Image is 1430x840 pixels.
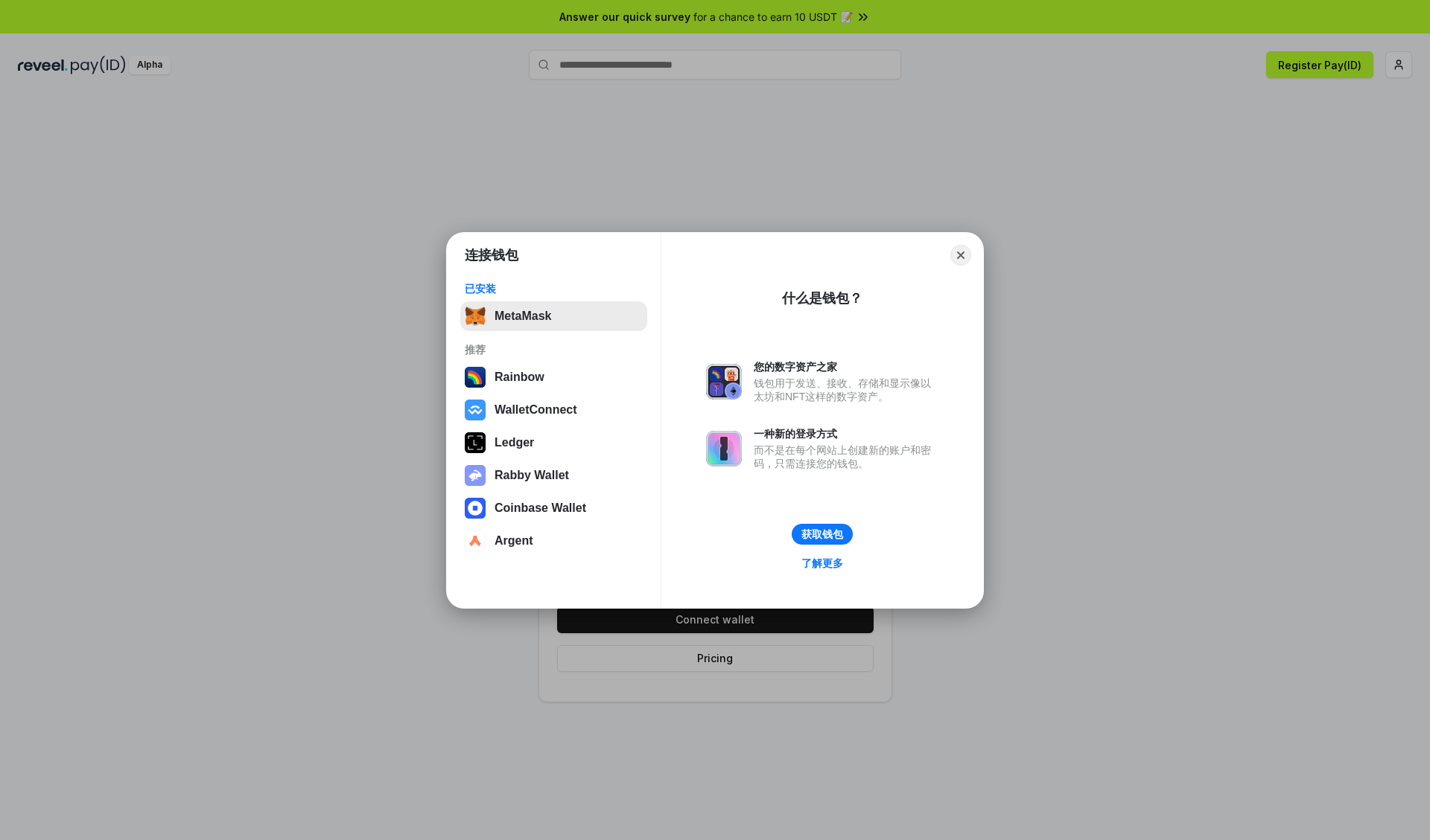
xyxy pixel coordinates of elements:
[754,427,938,440] div: 一种新的登录方式
[460,301,647,331] button: MetaMask
[792,524,853,545] button: 获取钱包
[465,367,486,388] img: svg+xml,%3Csvg%20width%3D%22120%22%20height%3D%22120%22%20viewBox%3D%220%200%20120%20120%22%20fil...
[465,498,486,519] img: svg+xml,%3Csvg%20width%3D%2228%22%20height%3D%2228%22%20viewBox%3D%220%200%2028%2028%22%20fill%3D...
[495,371,544,384] div: Rainbow
[495,310,551,323] div: MetaMask
[495,436,534,449] div: Ledger
[465,306,486,327] img: svg+xml,%3Csvg%20fill%3D%22none%22%20height%3D%2233%22%20viewBox%3D%220%200%2035%2033%22%20width%...
[782,289,862,307] div: 什么是钱包？
[495,403,577,417] div: WalletConnect
[465,400,486,420] img: svg+xml,%3Csvg%20width%3D%2228%22%20height%3D%2228%22%20viewBox%3D%220%200%2028%2028%22%20fill%3D...
[460,395,647,425] button: WalletConnect
[495,501,586,515] div: Coinbase Wallet
[465,432,486,453] img: svg+xml,%3Csvg%20xmlns%3D%22http%3A%2F%2Fwww.w3.org%2F2000%2Fsvg%22%20width%3D%2228%22%20height%3...
[754,376,938,403] div: 钱包用于发送、接收、存储和显示像以太坊和NFT这样的数字资产。
[706,364,742,400] img: svg+xml,%3Csvg%20xmlns%3D%22http%3A%2F%2Fwww.w3.org%2F2000%2Fsvg%22%20fill%3D%22none%22%20viewBox...
[706,431,742,467] img: svg+xml,%3Csvg%20xmlns%3D%22http%3A%2F%2Fwww.w3.org%2F2000%2Fsvg%22%20fill%3D%22none%22%20viewBox...
[460,461,647,490] button: Rabby Wallet
[465,282,643,295] div: 已安装
[460,428,647,458] button: Ledger
[460,526,647,556] button: Argent
[801,557,843,570] div: 了解更多
[495,534,533,548] div: Argent
[460,493,647,523] button: Coinbase Wallet
[495,469,569,482] div: Rabby Wallet
[754,360,938,373] div: 您的数字资产之家
[754,443,938,470] div: 而不是在每个网站上创建新的账户和密码，只需连接您的钱包。
[465,465,486,486] img: svg+xml,%3Csvg%20xmlns%3D%22http%3A%2F%2Fwww.w3.org%2F2000%2Fsvg%22%20fill%3D%22none%22%20viewBox...
[460,362,647,392] button: Rainbow
[801,528,843,541] div: 获取钱包
[465,246,518,264] h1: 连接钱包
[465,530,486,551] img: svg+xml,%3Csvg%20width%3D%2228%22%20height%3D%2228%22%20viewBox%3D%220%200%2028%2028%22%20fill%3D...
[792,554,852,573] a: 了解更多
[465,343,643,356] div: 推荐
[950,245,971,266] button: Close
